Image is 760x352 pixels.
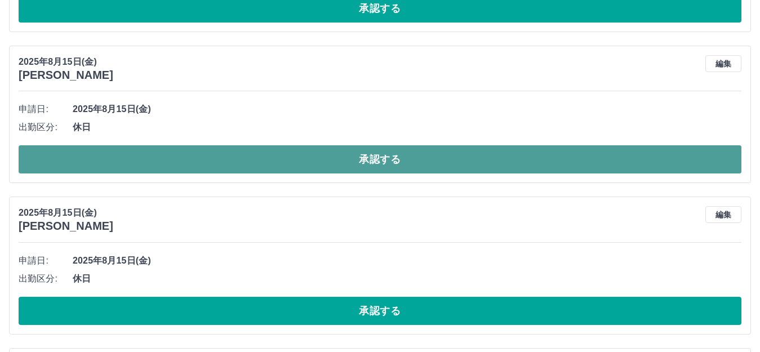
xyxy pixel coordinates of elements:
[19,254,73,268] span: 申請日:
[19,272,73,286] span: 出勤区分:
[19,69,113,82] h3: [PERSON_NAME]
[705,206,741,223] button: 編集
[19,103,73,116] span: 申請日:
[19,220,113,233] h3: [PERSON_NAME]
[19,145,741,173] button: 承認する
[73,254,741,268] span: 2025年8月15日(金)
[19,55,113,69] p: 2025年8月15日(金)
[19,121,73,134] span: 出勤区分:
[73,272,741,286] span: 休日
[705,55,741,72] button: 編集
[19,297,741,325] button: 承認する
[73,121,741,134] span: 休日
[73,103,741,116] span: 2025年8月15日(金)
[19,206,113,220] p: 2025年8月15日(金)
